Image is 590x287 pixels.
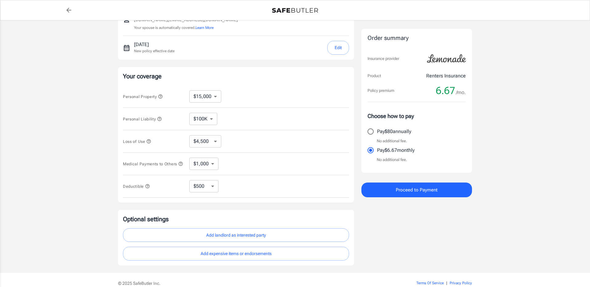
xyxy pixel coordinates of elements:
span: Personal Property [123,94,163,99]
button: Personal Liability [123,115,162,123]
span: Proceed to Payment [396,186,438,194]
button: Add landlord as interested party [123,228,349,242]
p: Product [368,73,381,79]
p: Optional settings [123,215,349,223]
span: /mo. [456,88,466,97]
button: Loss of Use [123,138,151,145]
p: Your spouse is automatically covered. [134,25,238,31]
div: Order summary [368,34,466,43]
p: No additional fee. [377,157,407,163]
button: Personal Property [123,93,163,100]
img: Lemonade [423,50,470,67]
p: Insurance provider [368,56,399,62]
p: Choose how to pay [368,112,466,120]
a: Terms Of Service [416,281,444,285]
button: Learn More [195,25,214,30]
span: Loss of Use [123,139,151,144]
a: back to quotes [63,4,75,16]
p: Pay $80 annually [377,128,411,135]
p: Policy premium [368,88,394,94]
p: Pay $6.67 monthly [377,147,415,154]
button: Proceed to Payment [361,183,472,197]
p: No additional fee. [377,138,407,144]
button: Medical Payments to Others [123,160,183,167]
span: 6.67 [436,85,455,97]
a: Privacy Policy [450,281,472,285]
img: Back to quotes [272,8,318,13]
span: Personal Liability [123,117,162,121]
p: [DATE] [134,41,175,48]
span: Deductible [123,184,150,189]
p: Renters Insurance [426,72,466,80]
span: | [446,281,447,285]
p: © 2025 SafeButler Inc. [118,280,382,286]
p: Your coverage [123,72,349,81]
button: Deductible [123,183,150,190]
button: Edit [327,41,349,55]
svg: New policy start date [123,44,130,52]
span: Medical Payments to Others [123,162,183,166]
button: Add expensive items or endorsements [123,247,349,261]
p: New policy effective date [134,48,175,54]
